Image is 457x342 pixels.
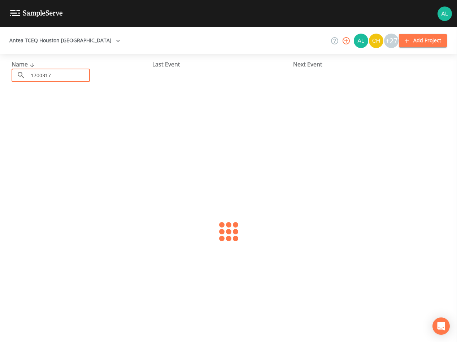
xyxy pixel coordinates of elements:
[369,34,383,48] img: c74b8b8b1c7a9d34f67c5e0ca157ed15
[354,34,368,48] img: 30a13df2a12044f58df5f6b7fda61338
[384,34,399,48] div: +27
[10,10,63,17] img: logo
[353,34,369,48] div: Alaina Hahn
[293,60,434,69] div: Next Event
[399,34,447,47] button: Add Project
[438,7,452,21] img: 30a13df2a12044f58df5f6b7fda61338
[28,69,90,82] input: Search Projects
[12,60,36,68] span: Name
[152,60,293,69] div: Last Event
[432,317,450,335] div: Open Intercom Messenger
[6,34,123,47] button: Antea TCEQ Houston [GEOGRAPHIC_DATA]
[369,34,384,48] div: Charles Medina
